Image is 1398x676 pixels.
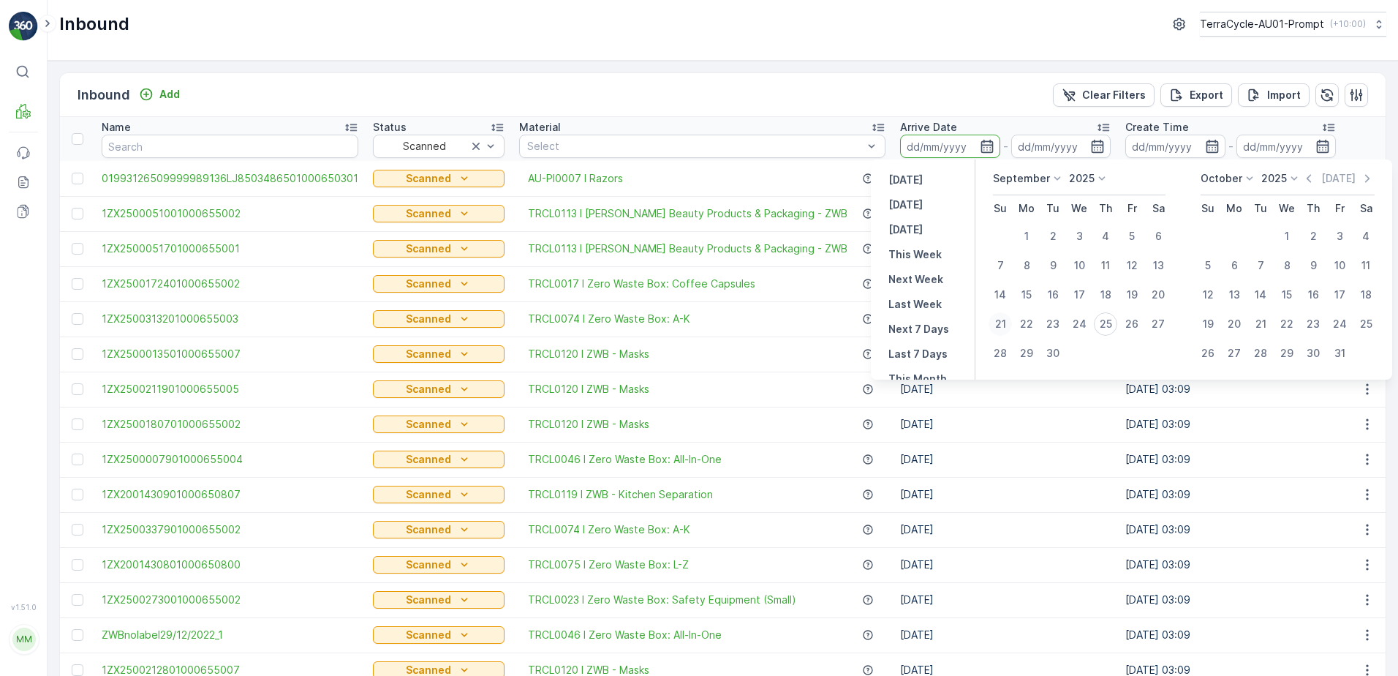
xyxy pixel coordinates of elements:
span: Net Amount : [12,337,81,349]
div: 14 [1249,283,1272,307]
div: 23 [1041,312,1065,336]
div: 7 [989,254,1012,277]
a: 1ZX2500013501000655007 [102,347,358,361]
input: dd/mm/yyyy [1125,135,1225,158]
button: Yesterday [883,171,929,189]
a: TRCL0075 I Zero Waste Box: L-Z [528,557,689,572]
input: dd/mm/yyyy [900,135,1000,158]
th: Monday [1221,195,1247,222]
p: [DATE] [888,173,923,187]
th: Wednesday [1066,195,1092,222]
span: 1ZX2500313201000655003 [102,312,358,326]
div: 24 [1068,312,1091,336]
div: Toggle Row Selected [72,278,83,290]
span: AU-PI0008 I Blister Packs [90,312,220,325]
th: Tuesday [1247,195,1274,222]
th: Wednesday [1274,195,1300,222]
span: ZWBnolabel29/12/2022_1 [102,628,358,642]
div: 3 [1068,225,1091,248]
p: Scanned [406,206,451,221]
div: 16 [1301,283,1325,307]
button: Add [133,86,186,103]
div: 10 [1068,254,1091,277]
a: 1ZX2500273001000655002 [102,593,358,607]
div: 25 [1354,312,1378,336]
th: Friday [1326,195,1353,222]
a: TRCL0120 I ZWB - Masks [528,382,649,397]
td: [DATE] 03:09 [1118,582,1343,617]
button: Scanned [373,451,505,468]
div: 24 [1328,312,1351,336]
a: TRCL0023 I Zero Waste Box: Safety Equipment (Small) [528,593,796,607]
p: Scanned [406,382,451,397]
div: Toggle Row Selected [72,594,83,606]
div: 21 [989,312,1012,336]
div: 8 [1015,254,1038,277]
td: [DATE] [893,617,1118,653]
p: Export [1190,88,1223,102]
div: 1 [1275,225,1299,248]
button: Next 7 Days [883,320,955,338]
span: 1ZX2500051001000655002 [102,206,358,221]
p: Scanned [406,593,451,607]
p: Scanned [406,628,451,642]
div: 8 [1275,254,1299,277]
div: Toggle Row Selected [72,664,83,676]
td: [DATE] 03:09 [1118,512,1343,547]
div: 2 [1301,225,1325,248]
button: Scanned [373,380,505,398]
td: [DATE] [893,512,1118,547]
div: Toggle Row Selected [72,313,83,325]
div: 19 [1196,312,1220,336]
td: [DATE] 03:09 [1118,372,1343,407]
p: [DATE] [1321,171,1356,186]
span: TRCL0046 I Zero Waste Box: All-In-One [528,452,722,467]
span: 01993126509999989136LJ8503486501000650301 [102,171,358,186]
a: TRCL0113 I David Jones Beauty Products & Packaging - ZWB [528,241,847,256]
div: 4 [1094,225,1117,248]
button: Scanned [373,205,505,222]
span: 0 kg [82,361,104,373]
p: TerraCycle-AU01-Prompt [1200,17,1324,31]
th: Sunday [1195,195,1221,222]
p: - [1003,138,1008,155]
button: Scanned [373,310,505,328]
th: Monday [1013,195,1040,222]
a: TRCL0120 I ZWB - Masks [528,347,649,361]
p: - [1228,138,1233,155]
div: 28 [989,342,1012,365]
div: 27 [1223,342,1246,365]
div: Toggle Row Selected [72,524,83,536]
span: Material Type : [12,312,90,325]
div: 12 [1120,254,1144,277]
p: Last Week [888,297,942,312]
a: 1ZX2500051701000655001 [102,241,358,256]
div: 21 [1249,312,1272,336]
div: 10 [1328,254,1351,277]
td: [DATE] 03:09 [1118,407,1343,442]
a: 1ZX2500007901000655004 [102,452,358,467]
div: 22 [1015,312,1038,336]
button: Import [1238,83,1310,107]
p: Scanned [406,557,451,572]
p: 2025 [1069,171,1095,186]
div: 7 [1249,254,1272,277]
span: TRCL0113 I [PERSON_NAME] Beauty Products & Packaging - ZWB [528,241,847,256]
div: 18 [1354,283,1378,307]
div: 11 [1354,254,1378,277]
p: Material [519,120,561,135]
div: 18 [1094,283,1117,307]
td: [DATE] [893,372,1118,407]
a: TRCL0074 I Zero Waste Box: A-K [528,522,690,537]
div: 17 [1328,283,1351,307]
td: [DATE] [893,442,1118,477]
p: Last 7 Days [888,347,948,361]
div: Toggle Row Selected [72,629,83,641]
a: 1ZX2500211901000655005 [102,382,358,397]
th: Friday [1119,195,1145,222]
span: v 1.51.0 [9,603,38,612]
